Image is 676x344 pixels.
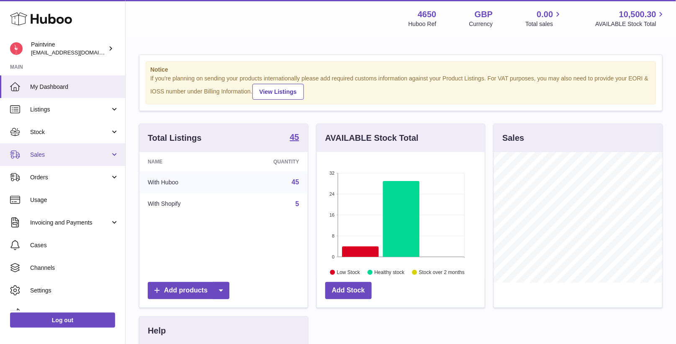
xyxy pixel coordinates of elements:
div: Paintvine [31,41,106,57]
span: 0.00 [537,9,553,20]
span: Listings [30,106,110,114]
a: Log out [10,313,115,328]
strong: 45 [290,133,299,141]
div: Currency [469,20,493,28]
span: Cases [30,241,119,249]
span: Returns [30,309,119,317]
span: My Dashboard [30,83,119,91]
text: 8 [332,233,334,238]
text: Healthy stock [374,269,405,275]
td: With Huboo [139,171,230,193]
text: 0 [332,254,334,259]
a: Add Stock [325,282,372,299]
strong: GBP [475,9,493,20]
span: Invoicing and Payments [30,219,110,227]
span: Channels [30,264,119,272]
span: Settings [30,287,119,295]
a: 5 [296,200,299,207]
text: 16 [329,212,334,217]
span: Usage [30,196,119,204]
th: Quantity [230,152,308,171]
span: Total sales [525,20,563,28]
span: [EMAIL_ADDRESS][DOMAIN_NAME] [31,49,123,56]
div: If you're planning on sending your products internationally please add required customs informati... [150,75,651,100]
div: Huboo Ref [409,20,437,28]
h3: AVAILABLE Stock Total [325,132,419,144]
a: 10,500.30 AVAILABLE Stock Total [595,9,666,28]
td: With Shopify [139,193,230,215]
strong: Notice [150,66,651,74]
text: 24 [329,191,334,197]
h3: Sales [502,132,524,144]
img: euan@paintvine.co.uk [10,42,23,55]
th: Name [139,152,230,171]
text: 32 [329,171,334,176]
text: Stock over 2 months [419,269,465,275]
span: 10,500.30 [619,9,656,20]
text: Low Stock [337,269,360,275]
strong: 4650 [418,9,437,20]
span: Stock [30,128,110,136]
span: Sales [30,151,110,159]
span: AVAILABLE Stock Total [595,20,666,28]
a: 0.00 Total sales [525,9,563,28]
a: 45 [290,133,299,143]
h3: Help [148,325,166,336]
a: View Listings [252,84,304,100]
a: 45 [292,178,299,186]
a: Add products [148,282,229,299]
span: Orders [30,173,110,181]
h3: Total Listings [148,132,202,144]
